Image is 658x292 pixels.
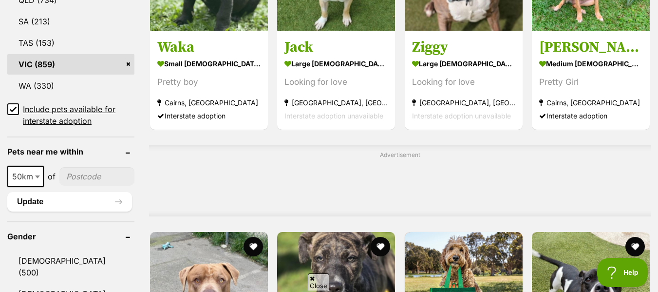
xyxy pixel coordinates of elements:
h3: [PERSON_NAME] [539,38,642,57]
strong: small [DEMOGRAPHIC_DATA] Dog [157,57,261,71]
header: Pets near me within [7,147,134,156]
div: Interstate adoption [539,109,642,122]
iframe: Help Scout Beacon - Open [597,258,648,287]
strong: Cairns, [GEOGRAPHIC_DATA] [157,96,261,109]
input: postcode [59,167,134,186]
span: of [48,171,56,182]
a: SA (213) [7,11,134,32]
span: 50km [7,166,44,187]
strong: large [DEMOGRAPHIC_DATA] Dog [284,57,388,71]
div: Looking for love [412,76,515,89]
a: WA (330) [7,76,134,96]
a: [DEMOGRAPHIC_DATA] (500) [7,251,134,283]
span: Interstate adoption unavailable [412,112,511,120]
h3: Ziggy [412,38,515,57]
span: Close [308,273,329,291]
a: [PERSON_NAME] medium [DEMOGRAPHIC_DATA] Dog Pretty Girl Cairns, [GEOGRAPHIC_DATA] Interstate adop... [532,31,650,130]
a: Ziggy large [DEMOGRAPHIC_DATA] Dog Looking for love [GEOGRAPHIC_DATA], [GEOGRAPHIC_DATA] Intersta... [405,31,523,130]
a: TAS (153) [7,33,134,53]
a: Include pets available for interstate adoption [7,103,134,127]
span: Interstate adoption unavailable [284,112,383,120]
strong: medium [DEMOGRAPHIC_DATA] Dog [539,57,642,71]
a: VIC (859) [7,54,134,75]
a: Waka small [DEMOGRAPHIC_DATA] Dog Pretty boy Cairns, [GEOGRAPHIC_DATA] Interstate adoption [150,31,268,130]
strong: Cairns, [GEOGRAPHIC_DATA] [539,96,642,109]
header: Gender [7,232,134,241]
button: favourite [244,237,263,256]
div: Advertisement [149,145,651,216]
strong: [GEOGRAPHIC_DATA], [GEOGRAPHIC_DATA] [284,96,388,109]
strong: [GEOGRAPHIC_DATA], [GEOGRAPHIC_DATA] [412,96,515,109]
strong: large [DEMOGRAPHIC_DATA] Dog [412,57,515,71]
button: favourite [371,237,391,256]
button: favourite [625,237,645,256]
span: Include pets available for interstate adoption [23,103,134,127]
div: Pretty Girl [539,76,642,89]
div: Pretty boy [157,76,261,89]
button: Update [7,192,132,212]
div: Interstate adoption [157,109,261,122]
h3: Jack [284,38,388,57]
span: 50km [8,170,43,183]
a: Jack large [DEMOGRAPHIC_DATA] Dog Looking for love [GEOGRAPHIC_DATA], [GEOGRAPHIC_DATA] Interstat... [277,31,395,130]
h3: Waka [157,38,261,57]
div: Looking for love [284,76,388,89]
